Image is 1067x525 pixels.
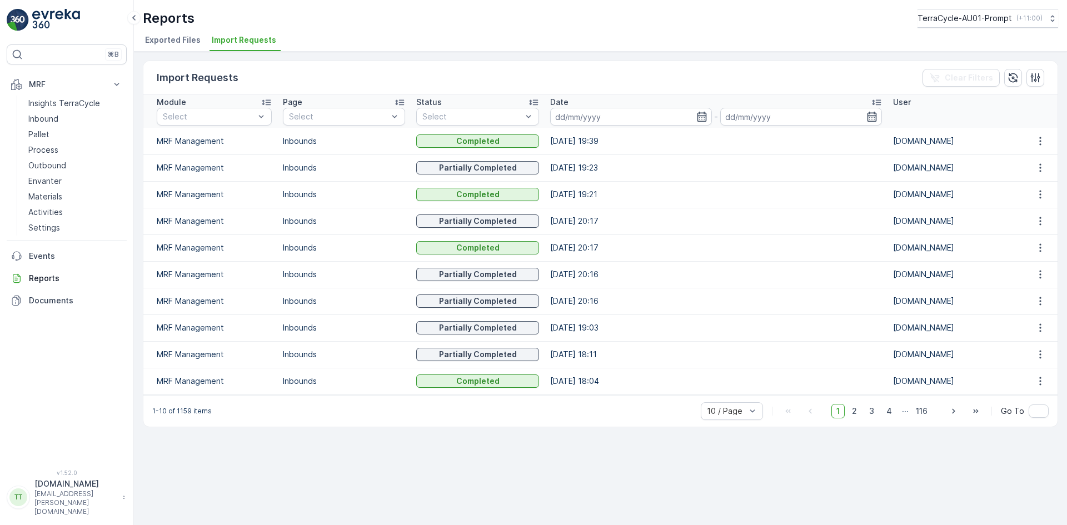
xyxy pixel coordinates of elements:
p: Partially Completed [439,296,517,307]
img: logo [7,9,29,31]
span: v 1.52.0 [7,469,127,476]
a: Process [24,142,127,158]
div: TT [9,488,27,506]
a: Events [7,245,127,267]
p: Inbounds [283,269,406,280]
p: Partially Completed [439,349,517,360]
p: ... [902,404,909,418]
button: Partially Completed [416,268,539,281]
td: [DATE] 18:04 [545,368,887,394]
span: Exported Files [145,34,201,46]
span: 2 [847,404,862,418]
p: Pallet [28,129,49,140]
p: Settings [28,222,60,233]
p: Module [157,97,186,108]
button: Completed [416,374,539,388]
p: ( +11:00 ) [1016,14,1043,23]
p: [DOMAIN_NAME] [893,322,1016,333]
p: Inbounds [283,296,406,307]
p: MRF Management [157,296,272,307]
a: Outbound [24,158,127,173]
p: Clear Filters [945,72,993,83]
td: [DATE] 19:03 [545,314,887,341]
a: Documents [7,289,127,312]
p: MRF [29,79,104,90]
a: Inbound [24,111,127,127]
p: User [893,97,911,108]
a: Reports [7,267,127,289]
p: MRF Management [157,189,272,200]
p: MRF Management [157,322,272,333]
p: Inbounds [283,216,406,227]
p: [DOMAIN_NAME] [893,189,1016,200]
p: Reports [29,273,122,284]
p: [DOMAIN_NAME] [893,216,1016,227]
button: TT[DOMAIN_NAME][EMAIL_ADDRESS][PERSON_NAME][DOMAIN_NAME] [7,478,127,516]
p: [EMAIL_ADDRESS][PERSON_NAME][DOMAIN_NAME] [34,489,117,516]
p: Insights TerraCycle [28,98,100,109]
p: Partially Completed [439,322,517,333]
p: - [714,110,718,123]
p: MRF Management [157,269,272,280]
button: Completed [416,241,539,254]
p: Page [283,97,302,108]
p: Events [29,251,122,262]
a: Envanter [24,173,127,189]
p: Select [422,111,522,122]
span: Import Requests [212,34,276,46]
p: Process [28,144,58,156]
p: Select [289,111,388,122]
p: [DOMAIN_NAME] [893,242,1016,253]
p: Inbounds [283,242,406,253]
p: Outbound [28,160,66,171]
p: 1-10 of 1159 items [152,407,212,416]
a: Materials [24,189,127,204]
button: Partially Completed [416,348,539,361]
td: [DATE] 20:17 [545,208,887,234]
td: [DATE] 20:17 [545,234,887,261]
td: [DATE] 18:11 [545,341,887,368]
p: Materials [28,191,62,202]
p: MRF Management [157,136,272,147]
a: Pallet [24,127,127,142]
p: MRF Management [157,376,272,387]
p: Completed [456,242,500,253]
p: Select [163,111,255,122]
p: Import Requests [157,70,238,86]
p: Reports [143,9,195,27]
a: Activities [24,204,127,220]
p: [DOMAIN_NAME] [893,349,1016,360]
p: [DOMAIN_NAME] [893,376,1016,387]
button: TerraCycle-AU01-Prompt(+11:00) [918,9,1058,28]
p: [DOMAIN_NAME] [34,478,117,489]
span: 116 [911,404,933,418]
p: Inbounds [283,189,406,200]
p: Completed [456,376,500,387]
td: [DATE] 20:16 [545,261,887,288]
p: Inbounds [283,136,406,147]
td: [DATE] 20:16 [545,288,887,314]
span: 1 [831,404,845,418]
input: dd/mm/yyyy [550,108,712,126]
p: Date [550,97,569,108]
p: [DOMAIN_NAME] [893,136,1016,147]
p: Documents [29,295,122,306]
span: 4 [881,404,897,418]
p: MRF Management [157,162,272,173]
a: Insights TerraCycle [24,96,127,111]
button: Completed [416,188,539,201]
p: MRF Management [157,216,272,227]
button: Completed [416,134,539,148]
button: Partially Completed [416,321,539,334]
p: Activities [28,207,63,218]
p: Inbounds [283,376,406,387]
button: MRF [7,73,127,96]
p: ⌘B [108,50,119,59]
button: Partially Completed [416,214,539,228]
img: logo_light-DOdMpM7g.png [32,9,80,31]
span: 3 [864,404,879,418]
p: Status [416,97,442,108]
p: [DOMAIN_NAME] [893,162,1016,173]
p: Inbounds [283,162,406,173]
p: Inbound [28,113,58,124]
